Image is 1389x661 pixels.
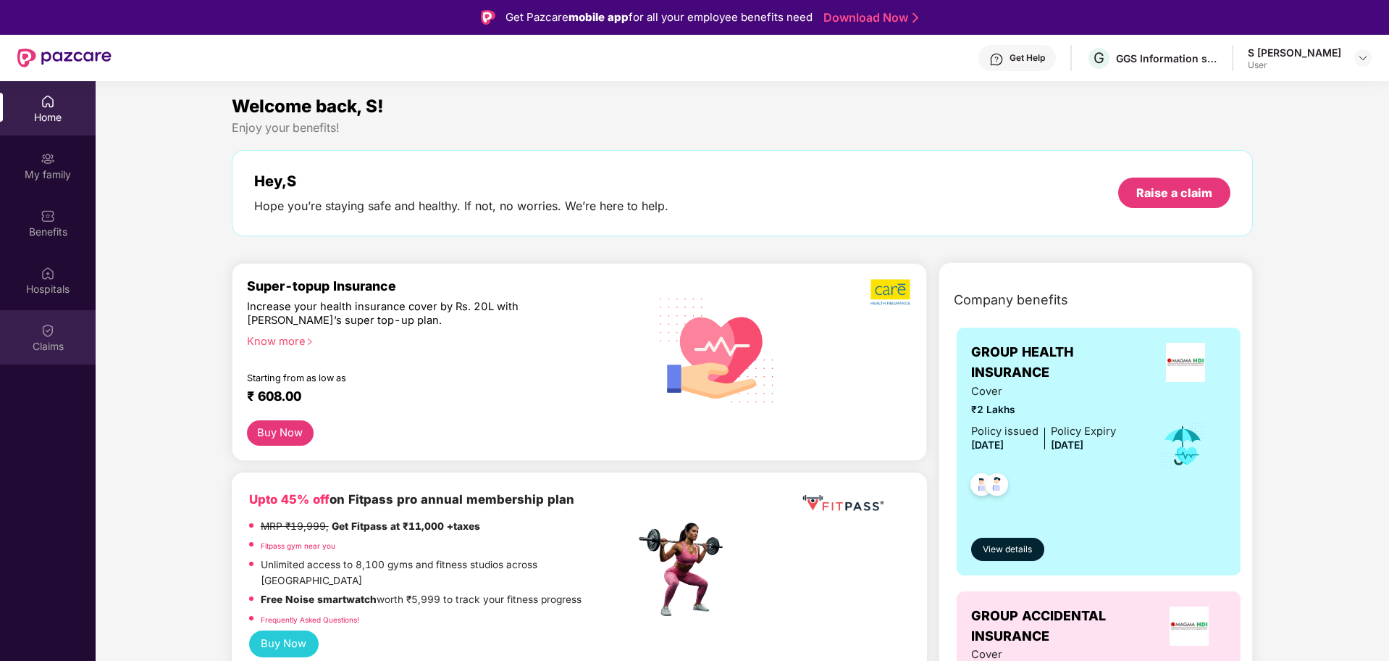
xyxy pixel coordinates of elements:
[306,338,314,346] span: right
[971,606,1152,647] span: GROUP ACCIDENTAL INSURANCE
[1051,423,1116,440] div: Policy Expiry
[1248,46,1341,59] div: S [PERSON_NAME]
[1159,422,1207,470] img: icon
[247,388,621,406] div: ₹ 608.00
[261,592,582,608] p: worth ₹5,999 to track your fitness progress
[1116,51,1217,65] div: GGS Information services private limited
[247,373,574,383] div: Starting from as low as
[261,541,335,550] a: Fitpass gym near you
[247,300,572,328] div: Increase your health insurance cover by Rs. 20L with [PERSON_NAME]’s super top-up plan.
[912,10,918,25] img: Stroke
[964,469,999,504] img: svg+xml;base64,PHN2ZyB4bWxucz0iaHR0cDovL3d3dy53My5vcmcvMjAwMC9zdmciIHdpZHRoPSI0OC45NDMiIGhlaWdodD...
[568,10,629,24] strong: mobile app
[247,335,626,345] div: Know more
[1010,52,1045,64] div: Get Help
[261,615,359,624] a: Frequently Asked Questions!
[247,420,314,446] button: Buy Now
[971,538,1044,561] button: View details
[249,492,330,507] b: Upto 45% off
[261,520,329,532] del: MRP ₹19,999,
[254,172,668,190] div: Hey, S
[249,492,574,507] b: on Fitpass pro annual membership plan
[971,439,1004,451] span: [DATE]
[505,9,813,26] div: Get Pazcare for all your employee benefits need
[481,10,495,25] img: Logo
[971,383,1116,400] span: Cover
[261,594,377,605] strong: Free Noise smartwatch
[254,199,668,214] div: Hope you’re staying safe and healthy. If not, no worries. We’re here to help.
[261,557,634,589] p: Unlimited access to 8,100 gyms and fitness studios across [GEOGRAPHIC_DATA]
[247,278,635,294] div: Super-topup Insurance
[989,52,1004,67] img: svg+xml;base64,PHN2ZyBpZD0iSGVscC0zMngzMiIgeG1sbnM9Imh0dHA6Ly93d3cudzMub3JnLzIwMDAvc3ZnIiB3aWR0aD...
[17,49,112,67] img: New Pazcare Logo
[1166,343,1205,382] img: insurerLogo
[332,520,480,532] strong: Get Fitpass at ₹11,000 +taxes
[41,209,55,223] img: svg+xml;base64,PHN2ZyBpZD0iQmVuZWZpdHMiIHhtbG5zPSJodHRwOi8vd3d3LnczLm9yZy8yMDAwL3N2ZyIgd2lkdGg9Ij...
[232,120,1254,136] div: Enjoy your benefits!
[41,266,55,280] img: svg+xml;base64,PHN2ZyBpZD0iSG9zcGl0YWxzIiB4bWxucz0iaHR0cDovL3d3dy53My5vcmcvMjAwMC9zdmciIHdpZHRoPS...
[1136,185,1212,201] div: Raise a claim
[979,469,1015,504] img: svg+xml;base64,PHN2ZyB4bWxucz0iaHR0cDovL3d3dy53My5vcmcvMjAwMC9zdmciIHdpZHRoPSI0OC45NDMiIGhlaWdodD...
[249,631,319,657] button: Buy Now
[971,402,1116,418] span: ₹2 Lakhs
[800,490,886,517] img: fppp.png
[870,278,912,306] img: b5dec4f62d2307b9de63beb79f102df3.png
[648,279,786,420] img: svg+xml;base64,PHN2ZyB4bWxucz0iaHR0cDovL3d3dy53My5vcmcvMjAwMC9zdmciIHhtbG5zOnhsaW5rPSJodHRwOi8vd3...
[634,519,736,620] img: fpp.png
[1248,59,1341,71] div: User
[983,543,1032,557] span: View details
[971,423,1038,440] div: Policy issued
[1094,49,1104,67] span: G
[971,342,1144,383] span: GROUP HEALTH INSURANCE
[823,10,914,25] a: Download Now
[1170,607,1209,646] img: insurerLogo
[41,94,55,109] img: svg+xml;base64,PHN2ZyBpZD0iSG9tZSIgeG1sbnM9Imh0dHA6Ly93d3cudzMub3JnLzIwMDAvc3ZnIiB3aWR0aD0iMjAiIG...
[1051,439,1083,451] span: [DATE]
[41,151,55,166] img: svg+xml;base64,PHN2ZyB3aWR0aD0iMjAiIGhlaWdodD0iMjAiIHZpZXdCb3g9IjAgMCAyMCAyMCIgZmlsbD0ibm9uZSIgeG...
[41,323,55,338] img: svg+xml;base64,PHN2ZyBpZD0iQ2xhaW0iIHhtbG5zPSJodHRwOi8vd3d3LnczLm9yZy8yMDAwL3N2ZyIgd2lkdGg9IjIwIi...
[232,96,384,117] span: Welcome back, S!
[954,290,1068,310] span: Company benefits
[1357,52,1369,64] img: svg+xml;base64,PHN2ZyBpZD0iRHJvcGRvd24tMzJ4MzIiIHhtbG5zPSJodHRwOi8vd3d3LnczLm9yZy8yMDAwL3N2ZyIgd2...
